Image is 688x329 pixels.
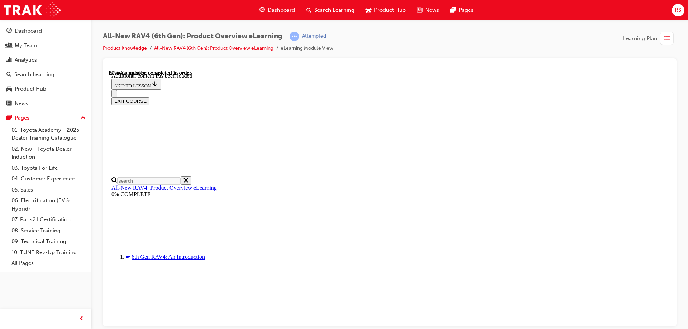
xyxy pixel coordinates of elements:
span: guage-icon [6,28,12,34]
span: people-icon [6,43,12,49]
a: News [3,97,89,110]
span: Search Learning [314,6,354,14]
span: | [285,32,287,40]
a: Product Hub [3,82,89,96]
button: RS [672,4,684,16]
span: car-icon [366,6,371,15]
div: Additional content has been loaded [3,3,559,9]
div: Search Learning [14,71,54,79]
div: News [15,100,28,108]
button: Close navigation menu [3,20,9,28]
a: All-New RAV4: Product Overview eLearning [3,115,108,121]
a: All-New RAV4 (6th Gen): Product Overview eLearning [154,45,273,51]
a: car-iconProduct Hub [360,3,411,18]
span: SKIP TO LESSON [6,13,50,19]
span: pages-icon [450,6,456,15]
span: Learning Plan [623,34,657,43]
span: list-icon [664,34,670,43]
div: My Team [15,42,37,50]
div: Pages [15,114,29,122]
div: Attempted [302,33,326,40]
a: Search Learning [3,68,89,81]
span: News [425,6,439,14]
a: Dashboard [3,24,89,38]
a: 02. New - Toyota Dealer Induction [9,144,89,163]
a: news-iconNews [411,3,445,18]
li: eLearning Module View [281,44,333,53]
button: DashboardMy TeamAnalyticsSearch LearningProduct HubNews [3,23,89,111]
span: RS [675,6,681,14]
div: Dashboard [15,27,42,35]
a: 03. Toyota For Life [9,163,89,174]
span: search-icon [306,6,311,15]
span: pages-icon [6,115,12,121]
a: 08. Service Training [9,225,89,236]
a: pages-iconPages [445,3,479,18]
a: 06. Electrification (EV & Hybrid) [9,195,89,214]
a: 01. Toyota Academy - 2025 Dealer Training Catalogue [9,125,89,144]
button: Learning Plan [623,32,677,45]
a: 04. Customer Experience [9,173,89,184]
a: 10. TUNE Rev-Up Training [9,247,89,258]
span: prev-icon [79,315,84,324]
span: up-icon [81,113,86,123]
a: 09. Technical Training [9,236,89,247]
button: SKIP TO LESSON [3,9,53,20]
a: 07. Parts21 Certification [9,214,89,225]
span: All-New RAV4 (6th Gen): Product Overview eLearning [103,32,282,40]
span: guage-icon [259,6,265,15]
span: chart-icon [6,57,12,63]
a: guage-iconDashboard [254,3,301,18]
span: Pages [459,6,473,14]
a: 05. Sales [9,184,89,195]
div: 0% COMPLETE [3,121,559,128]
span: Product Hub [374,6,406,14]
button: Pages [3,111,89,125]
span: news-icon [417,6,422,15]
button: EXIT COURSE [3,28,41,35]
a: Product Knowledge [103,45,147,51]
div: Product Hub [15,85,46,93]
img: Trak [4,2,61,18]
a: Analytics [3,53,89,67]
span: news-icon [6,101,12,107]
span: car-icon [6,86,12,92]
span: Dashboard [268,6,295,14]
div: Analytics [15,56,37,64]
a: My Team [3,39,89,52]
span: learningRecordVerb_ATTEMPT-icon [290,32,299,41]
a: search-iconSearch Learning [301,3,360,18]
a: All Pages [9,258,89,269]
span: search-icon [6,72,11,78]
